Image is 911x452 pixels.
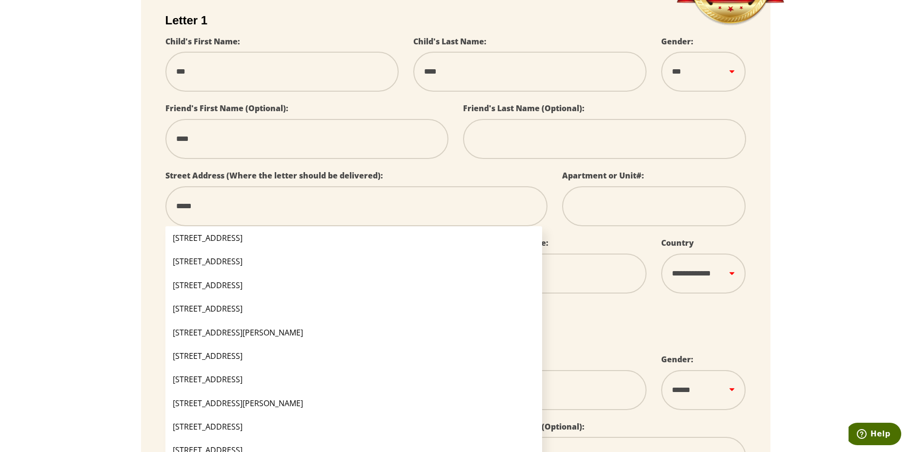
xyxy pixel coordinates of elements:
label: Child's First Name: [165,36,240,47]
label: Apartment or Unit#: [562,170,644,181]
li: [STREET_ADDRESS] [165,250,543,273]
iframe: Opens a widget where you can find more information [849,423,901,447]
label: Child's Last Name: [413,36,486,47]
li: [STREET_ADDRESS] [165,226,543,250]
h2: Letter 1 [165,14,746,27]
li: [STREET_ADDRESS][PERSON_NAME] [165,321,543,344]
li: [STREET_ADDRESS] [165,274,543,297]
label: Country [661,237,694,248]
li: [STREET_ADDRESS] [165,415,543,438]
label: Friend's Last Name (Optional): [463,103,585,114]
li: [STREET_ADDRESS][PERSON_NAME] [165,392,543,415]
li: [STREET_ADDRESS] [165,297,543,320]
label: Gender: [661,354,693,365]
label: Friend's First Name (Optional): [165,103,288,114]
li: [STREET_ADDRESS] [165,344,543,368]
label: Gender: [661,36,693,47]
li: [STREET_ADDRESS] [165,368,543,391]
label: Street Address (Where the letter should be delivered): [165,170,383,181]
